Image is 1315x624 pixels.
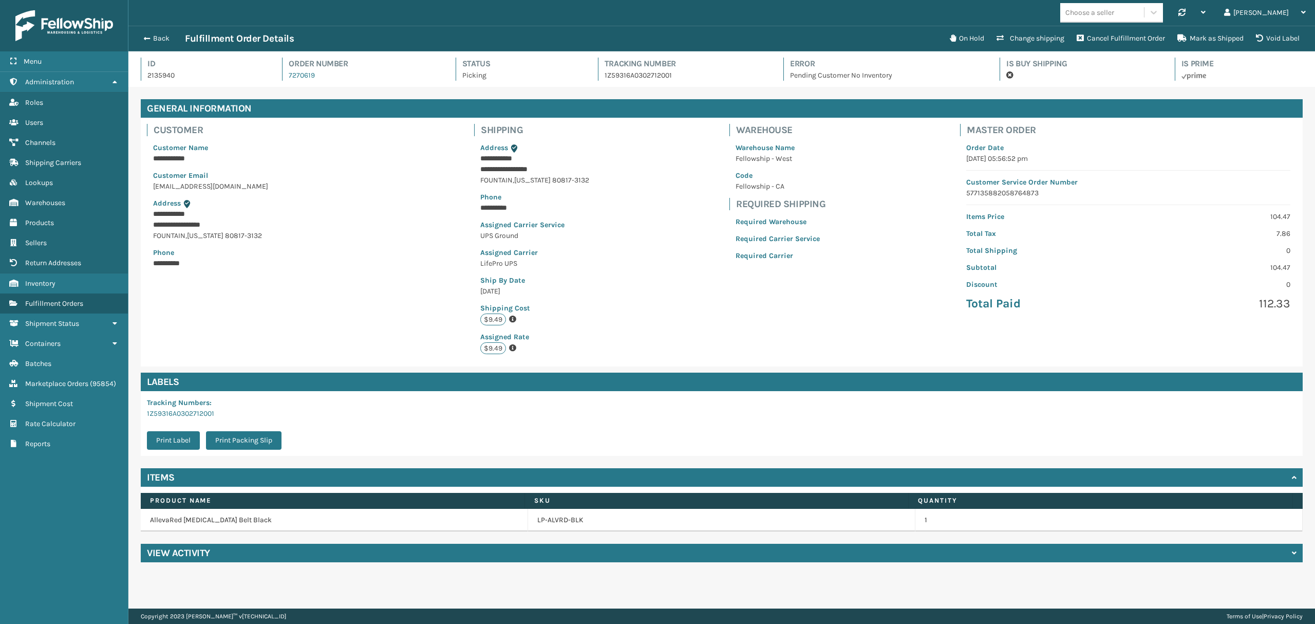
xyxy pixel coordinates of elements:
[138,34,185,43] button: Back
[918,496,1283,505] label: Quantity
[25,178,53,187] span: Lookups
[480,143,508,152] span: Address
[736,170,820,181] p: Code
[147,398,212,407] span: Tracking Numbers :
[514,176,551,185] span: [US_STATE]
[141,609,286,624] p: Copyright 2023 [PERSON_NAME]™ v [TECHNICAL_ID]
[966,153,1290,164] p: [DATE] 05:56:52 pm
[25,238,47,247] span: Sellers
[480,176,513,185] span: FOUNTAIN
[147,58,264,70] h4: Id
[736,233,820,244] p: Required Carrier Service
[25,218,54,227] span: Products
[1135,245,1290,256] p: 0
[480,258,589,269] p: LifePro UPS
[147,471,175,484] h4: Items
[225,231,262,240] span: 80817-3132
[480,303,589,314] p: Shipping Cost
[790,58,981,70] h4: Error
[153,170,334,181] p: Customer Email
[25,259,81,267] span: Return Addresses
[966,262,1122,273] p: Subtotal
[605,58,765,70] h4: Tracking Number
[141,509,528,531] td: AllevaRed [MEDICAL_DATA] Belt Black
[25,279,55,288] span: Inventory
[1177,34,1187,42] i: Mark as Shipped
[25,299,83,308] span: Fulfillment Orders
[15,10,113,41] img: logo
[141,373,1303,391] h4: Labels
[25,158,81,167] span: Shipping Carriers
[150,496,515,505] label: Product Name
[480,230,589,241] p: UPS Ground
[966,211,1122,222] p: Items Price
[25,138,55,147] span: Channels
[141,99,1303,118] h4: General Information
[206,431,281,450] button: Print Packing Slip
[1135,296,1290,311] p: 112.33
[736,181,820,192] p: Fellowship - CA
[480,332,589,342] p: Assigned Rate
[25,198,65,207] span: Warehouses
[790,70,981,81] p: Pending Customer No Inventory
[736,153,820,164] p: Fellowship - West
[1135,279,1290,290] p: 0
[966,177,1290,188] p: Customer Service Order Number
[185,32,294,45] h3: Fulfillment Order Details
[153,247,334,258] p: Phone
[480,219,589,230] p: Assigned Carrier Service
[605,70,765,81] p: 1Z59316A0302712001
[534,496,899,505] label: SKU
[90,379,116,388] span: ( 95854 )
[736,124,826,136] h4: Warehouse
[966,296,1122,311] p: Total Paid
[25,379,88,388] span: Marketplace Orders
[736,142,820,153] p: Warehouse Name
[1181,58,1303,70] h4: Is Prime
[990,28,1070,49] button: Change shipping
[966,245,1122,256] p: Total Shipping
[966,228,1122,239] p: Total Tax
[289,71,315,80] a: 7270619
[1077,34,1084,42] i: Cancel Fulfillment Order
[915,509,1303,531] td: 1
[736,216,820,227] p: Required Warehouse
[25,339,61,348] span: Containers
[25,78,74,86] span: Administration
[967,124,1297,136] h4: Master Order
[25,399,73,408] span: Shipment Cost
[153,181,334,192] p: [EMAIL_ADDRESS][DOMAIN_NAME]
[153,231,185,240] span: FOUNTAIN
[25,419,76,428] span: Rate Calculator
[480,275,589,286] p: Ship By Date
[950,34,956,42] i: On Hold
[1135,262,1290,273] p: 104.47
[25,359,51,368] span: Batches
[481,124,595,136] h4: Shipping
[480,192,589,203] p: Phone
[289,58,437,70] h4: Order Number
[1264,613,1303,620] a: Privacy Policy
[1065,7,1114,18] div: Choose a seller
[537,515,584,525] a: LP-ALVRD-BLK
[147,431,200,450] button: Print Label
[147,409,214,418] a: 1Z59316A0302712001
[552,176,589,185] span: 80817-3132
[1135,211,1290,222] p: 104.47
[25,439,50,448] span: Reports
[153,199,181,208] span: Address
[736,198,826,210] h4: Required Shipping
[154,124,340,136] h4: Customer
[1250,28,1306,49] button: Void Label
[25,98,43,107] span: Roles
[966,142,1290,153] p: Order Date
[966,279,1122,290] p: Discount
[185,231,187,240] span: ,
[480,247,589,258] p: Assigned Carrier
[480,286,589,297] p: [DATE]
[25,118,43,127] span: Users
[944,28,990,49] button: On Hold
[1006,58,1156,70] h4: Is Buy Shipping
[147,70,264,81] p: 2135940
[736,250,820,261] p: Required Carrier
